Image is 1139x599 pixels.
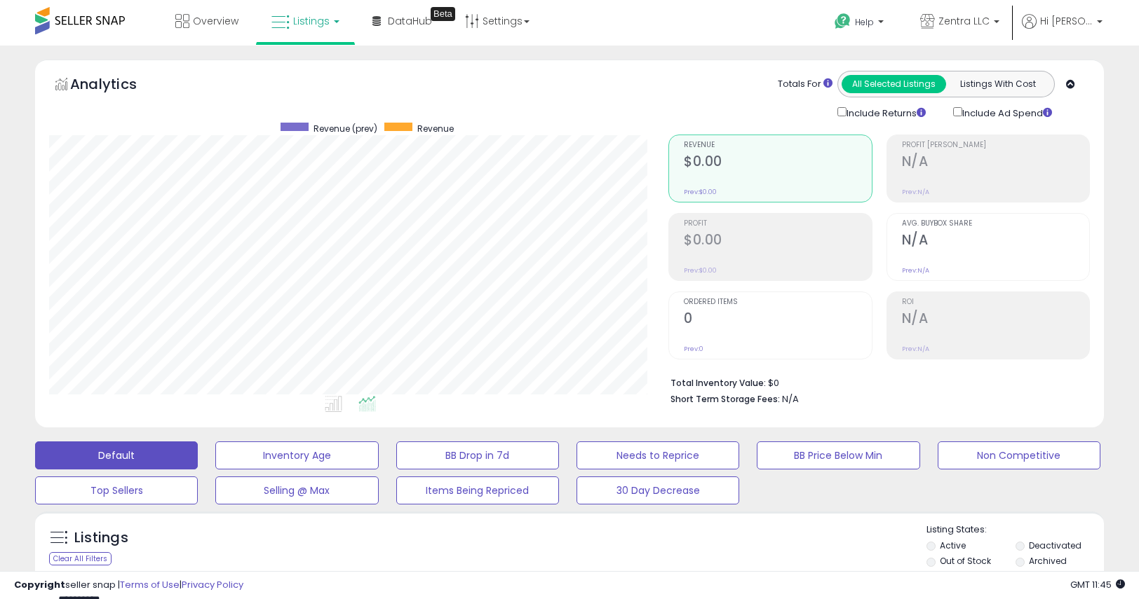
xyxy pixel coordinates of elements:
a: Terms of Use [120,578,180,591]
i: Get Help [834,13,851,30]
span: N/A [782,392,799,406]
h2: N/A [902,153,1089,172]
span: Avg. Buybox Share [902,220,1089,228]
h2: $0.00 [684,153,871,172]
button: BB Price Below Min [757,441,919,469]
button: Items Being Repriced [396,476,559,504]
small: Prev: $0.00 [684,266,717,275]
span: Overview [193,14,238,28]
li: $0 [670,373,1079,390]
h2: $0.00 [684,232,871,251]
label: Deactivated [1029,539,1081,551]
button: All Selected Listings [842,75,946,93]
div: Include Returns [827,104,943,121]
button: Top Sellers [35,476,198,504]
h2: N/A [902,310,1089,329]
b: Short Term Storage Fees: [670,393,780,405]
button: Listings With Cost [945,75,1050,93]
span: Revenue [417,123,454,135]
small: Prev: 0 [684,345,703,353]
small: Prev: $0.00 [684,188,717,196]
div: Totals For [778,78,833,91]
button: BB Drop in 7d [396,441,559,469]
button: Selling @ Max [215,476,378,504]
label: Out of Stock [940,555,991,567]
button: Inventory Age [215,441,378,469]
span: Hi [PERSON_NAME] [1040,14,1093,28]
strong: Copyright [14,578,65,591]
span: ROI [902,298,1089,306]
span: Revenue (prev) [314,123,377,135]
button: Needs to Reprice [577,441,739,469]
small: Prev: N/A [902,188,929,196]
div: Tooltip anchor [431,7,455,21]
a: Help [823,2,898,46]
span: Revenue [684,142,871,149]
button: 30 Day Decrease [577,476,739,504]
b: Total Inventory Value: [670,377,766,389]
span: Zentra LLC [938,14,990,28]
span: Profit [PERSON_NAME] [902,142,1089,149]
h2: 0 [684,310,871,329]
div: seller snap | | [14,579,243,592]
div: Clear All Filters [49,552,112,565]
h5: Analytics [70,74,164,97]
p: Listing States: [926,523,1104,537]
span: Listings [293,14,330,28]
small: Prev: N/A [902,345,929,353]
button: Non Competitive [938,441,1100,469]
div: Include Ad Spend [943,104,1074,121]
span: 2025-09-10 11:45 GMT [1070,578,1125,591]
span: Profit [684,220,871,228]
a: Privacy Policy [182,578,243,591]
button: Default [35,441,198,469]
h2: N/A [902,232,1089,251]
span: DataHub [388,14,432,28]
small: Prev: N/A [902,266,929,275]
label: Archived [1029,555,1067,567]
span: Ordered Items [684,298,871,306]
label: Active [940,539,966,551]
span: Help [855,16,874,28]
h5: Listings [74,528,128,548]
a: Hi [PERSON_NAME] [1022,14,1103,46]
